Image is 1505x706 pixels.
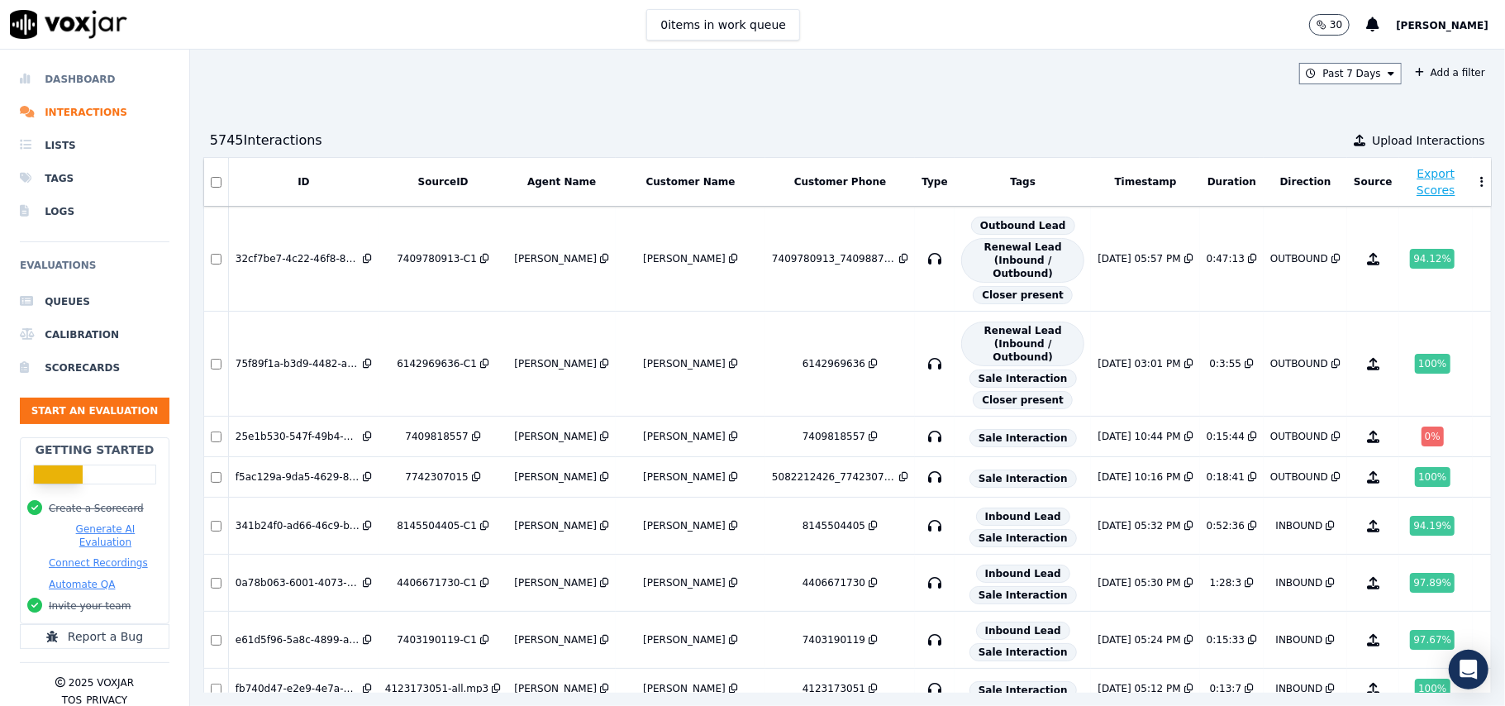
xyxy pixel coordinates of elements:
a: Interactions [20,96,169,129]
div: 8145504405-C1 [397,519,477,532]
p: 2025 Voxjar [69,676,134,689]
div: 6142969636-C1 [397,357,477,370]
div: 7403190119 [803,633,865,646]
div: 94.12 % [1410,249,1455,269]
div: INBOUND [1276,633,1323,646]
div: INBOUND [1276,682,1323,695]
div: 7409818557 [803,430,865,443]
div: [PERSON_NAME] [514,519,597,532]
div: 0:47:13 [1207,252,1245,265]
button: 30 [1309,14,1350,36]
div: [DATE] 05:57 PM [1098,252,1180,265]
span: Upload Interactions [1372,132,1485,149]
span: Sale Interaction [969,429,1077,447]
span: Closer present [973,286,1073,304]
button: Past 7 Days [1299,63,1402,84]
span: Inbound Lead [976,565,1070,583]
div: 0:18:41 [1207,470,1245,484]
div: INBOUND [1276,576,1323,589]
button: Upload Interactions [1354,132,1485,149]
div: 8145504405 [803,519,865,532]
span: Sale Interaction [969,643,1077,661]
div: [PERSON_NAME] [514,470,597,484]
a: Logs [20,195,169,228]
button: Customer Name [646,175,736,188]
span: Outbound Lead [971,217,1075,235]
div: 7409780913_7409887408 [772,252,896,265]
div: 0:15:44 [1207,430,1245,443]
div: 94.19 % [1410,516,1455,536]
div: 5745 Interaction s [210,131,322,150]
div: [DATE] 05:12 PM [1098,682,1180,695]
a: Scorecards [20,351,169,384]
div: [PERSON_NAME] [514,633,597,646]
div: 0:13:7 [1210,682,1242,695]
div: [DATE] 05:32 PM [1098,519,1180,532]
div: 0:15:33 [1207,633,1245,646]
button: Direction [1280,175,1331,188]
span: Inbound Lead [976,622,1070,640]
div: 4123173051 [803,682,865,695]
div: [DATE] 03:01 PM [1098,357,1180,370]
button: Customer Phone [794,175,886,188]
a: Tags [20,162,169,195]
span: [PERSON_NAME] [1396,20,1488,31]
button: SourceID [418,175,469,188]
div: f5ac129a-9da5-4629-88d5-ff08f9f86aad [236,470,360,484]
div: [DATE] 05:24 PM [1098,633,1180,646]
span: Closer present [973,391,1073,409]
div: 4406671730 [803,576,865,589]
button: Connect Recordings [49,556,148,570]
div: 100 % [1415,679,1450,699]
span: Renewal Lead (Inbound / Outbound) [961,322,1084,366]
a: Queues [20,285,169,318]
button: Generate AI Evaluation [49,522,162,549]
a: Lists [20,129,169,162]
div: [PERSON_NAME] [643,252,726,265]
button: Agent Name [527,175,596,188]
button: 30 [1309,14,1366,36]
button: Add a filter [1408,63,1492,83]
div: 100 % [1415,354,1450,374]
div: 32cf7be7-4c22-46f8-8b18-1b564a22157a [236,252,360,265]
button: Report a Bug [20,624,169,649]
div: 100 % [1415,467,1450,487]
div: 0:3:55 [1210,357,1242,370]
a: Dashboard [20,63,169,96]
div: [PERSON_NAME] [643,470,726,484]
span: Sale Interaction [969,586,1077,604]
div: [PERSON_NAME] [514,357,597,370]
div: 7409818557 [405,430,468,443]
div: 7742307015 [405,470,468,484]
div: 7403190119-C1 [397,633,477,646]
div: [DATE] 10:44 PM [1098,430,1180,443]
button: Tags [1010,175,1035,188]
div: fb740d47-e2e9-4e7a-81ca-8fd08e81ee77 [236,682,360,695]
div: [PERSON_NAME] [643,633,726,646]
a: Calibration [20,318,169,351]
span: Renewal Lead (Inbound / Outbound) [961,238,1084,283]
button: Create a Scorecard [49,502,144,515]
div: [PERSON_NAME] [514,252,597,265]
span: Sale Interaction [969,681,1077,699]
div: INBOUND [1276,519,1323,532]
p: 30 [1330,18,1342,31]
div: [DATE] 10:16 PM [1098,470,1180,484]
img: voxjar logo [10,10,127,39]
h6: Evaluations [20,255,169,285]
span: Sale Interaction [969,370,1077,388]
div: OUTBOUND [1270,470,1328,484]
span: Sale Interaction [969,529,1077,547]
div: 0a78b063-6001-4073-a688-6a8add6c0bef [236,576,360,589]
button: Timestamp [1115,175,1177,188]
div: e61d5f96-5a8c-4899-a0b1-02dc5bff97b2 [236,633,360,646]
button: Source [1354,175,1393,188]
div: 97.89 % [1410,573,1455,593]
div: 97.67 % [1410,630,1455,650]
div: [PERSON_NAME] [643,357,726,370]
